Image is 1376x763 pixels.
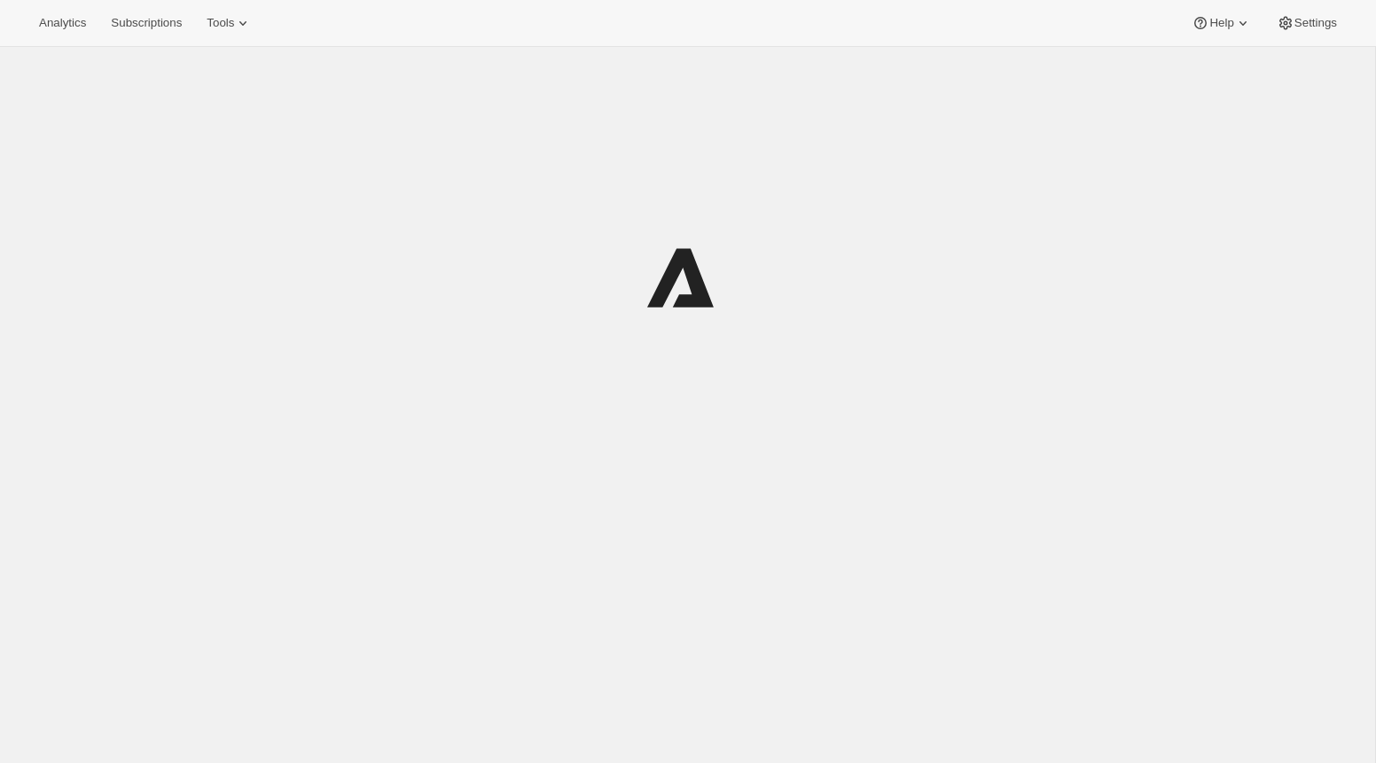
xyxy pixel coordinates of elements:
span: Analytics [39,16,86,30]
span: Tools [207,16,234,30]
button: Settings [1266,11,1348,35]
span: Help [1209,16,1233,30]
span: Subscriptions [111,16,182,30]
span: Settings [1294,16,1337,30]
button: Subscriptions [100,11,192,35]
button: Help [1181,11,1262,35]
button: Analytics [28,11,97,35]
button: Tools [196,11,262,35]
